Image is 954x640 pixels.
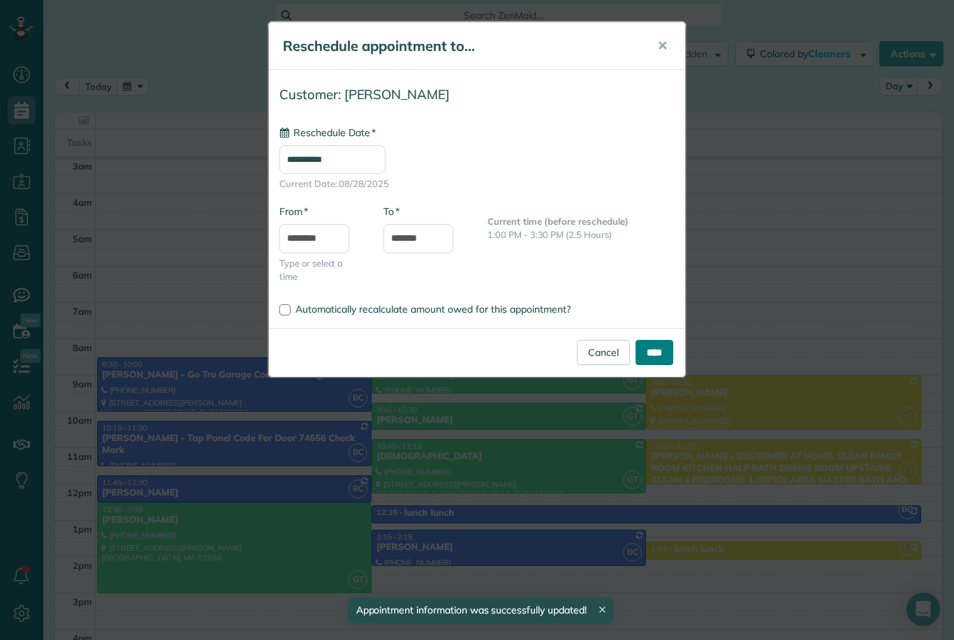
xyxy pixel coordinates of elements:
[279,257,362,283] span: Type or select a time
[347,597,612,623] div: Appointment information was successfully updated!
[487,228,675,241] p: 1:00 PM - 3:30 PM (2.5 Hours)
[487,216,629,227] b: Current time (before reschedule)
[279,126,376,140] label: Reschedule Date
[283,36,638,56] h5: Reschedule appointment to...
[657,38,668,54] span: ✕
[577,340,630,365] a: Cancel
[279,177,675,191] span: Current Date: 08/28/2025
[279,204,308,218] label: From
[279,87,675,102] h4: Customer: [PERSON_NAME]
[383,204,399,218] label: To
[295,303,571,315] span: Automatically recalculate amount owed for this appointment?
